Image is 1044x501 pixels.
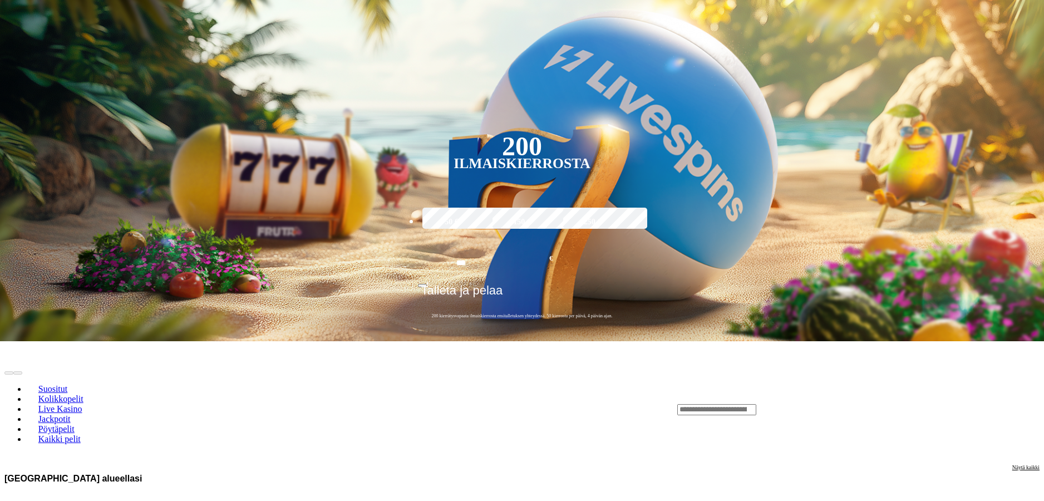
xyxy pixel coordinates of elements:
nav: Lobby [4,365,655,453]
a: Näytä kaikki [1012,464,1040,493]
div: Ilmaiskierrosta [454,157,590,170]
div: 200 [502,140,542,153]
span: Live Kasino [34,404,87,414]
a: Live Kasino [27,401,93,417]
span: Kaikki pelit [34,434,85,444]
input: Search [677,404,756,415]
span: Talleta ja pelaa [421,283,503,306]
span: 200 ILMAISKIERROSTA ENSIMMÄISELLÄ TALLETUKSELLA [132,345,292,351]
span: UUSIA HEDELMÄPELEJÄ JOKA VIIKKO [1,345,110,351]
button: prev slide [4,371,13,375]
a: Kaikki pelit [27,431,92,448]
span: 200 kierrätysvapaata ilmaiskierrosta ensitalletuksen yhteydessä. 50 kierrosta per päivä, 4 päivän... [418,313,627,319]
span: HEDELMÄISEN NOPEAT KOTIUTUKSET JA TALLETUKSET [315,345,474,351]
span: Pöytäpelit [34,424,79,434]
label: 50 € [420,206,484,238]
span: Kolikkopelit [34,394,88,404]
button: Talleta ja pelaa [418,283,627,306]
span: Näytä kaikki [1012,464,1040,470]
a: Pöytäpelit [27,421,86,438]
button: next slide [13,371,22,375]
a: Jackpotit [27,411,82,428]
span: HEDELMÄISEN NOPEAT KOTIUTUKSET JA TALLETUKSET [810,345,969,351]
a: Suositut [27,381,79,397]
span: UUSIA HEDELMÄPELEJÄ JOKA VIIKKO [496,345,605,351]
label: 150 € [490,206,554,238]
span: € [427,280,430,287]
span: 200 ILMAISKIERROSTA ENSIMMÄISELLÄ TALLETUKSELLA [627,345,787,351]
a: Kolikkopelit [27,391,95,407]
span: € [549,253,553,264]
span: Jackpotit [34,414,75,424]
header: Lobby [4,355,1040,464]
span: Suositut [34,384,72,394]
h3: [GEOGRAPHIC_DATA] alueellasi [4,473,142,484]
label: 250 € [560,206,625,238]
